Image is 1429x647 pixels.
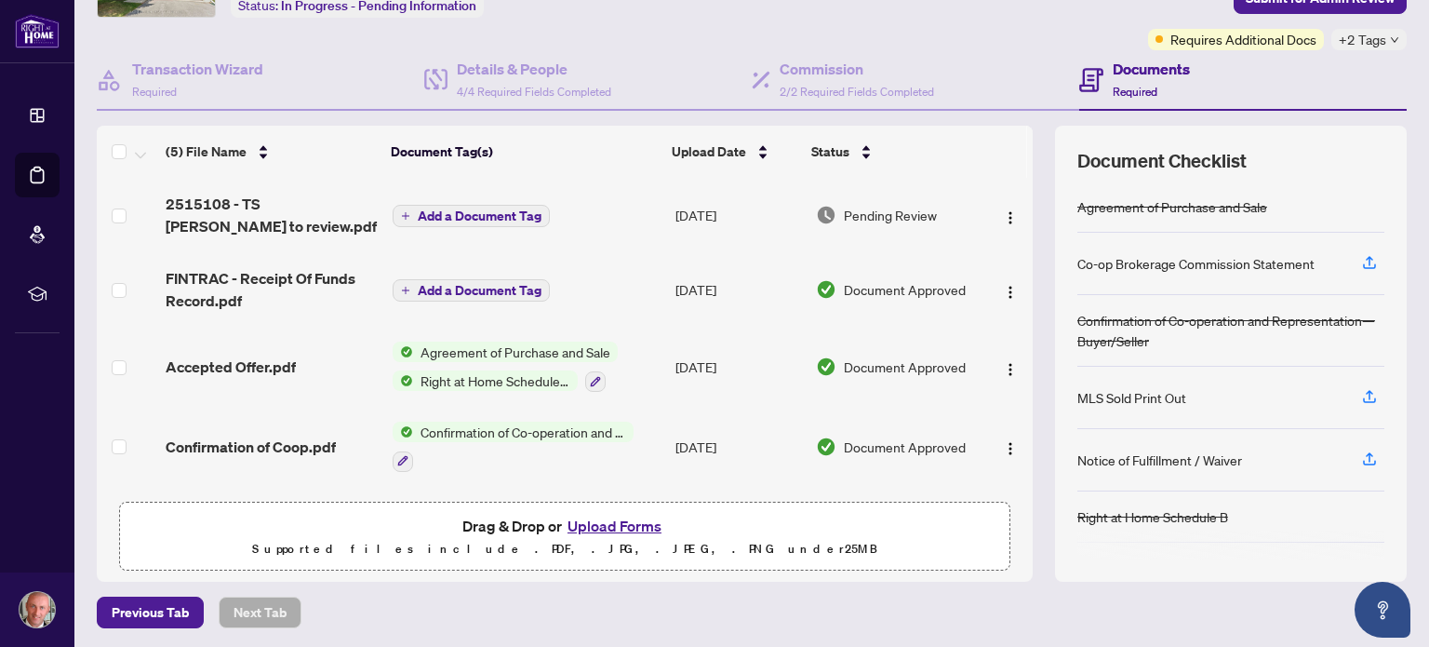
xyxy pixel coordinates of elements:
span: +2 Tags [1339,29,1386,50]
th: Upload Date [664,126,803,178]
td: [DATE] [668,487,808,567]
span: Status [811,142,849,162]
h4: Details & People [457,58,611,80]
img: Status Icon [393,342,413,362]
span: Document Checklist [1077,148,1247,174]
button: Logo [995,275,1025,304]
button: Status IconConfirmation of Co-operation and Representation—Buyer/Seller [393,422,634,472]
img: Status Icon [393,371,413,391]
img: Status Icon [393,422,413,442]
span: Agreement of Purchase and Sale [413,342,618,362]
td: [DATE] [668,407,808,487]
h4: Documents [1113,58,1190,80]
div: v 4.0.25 [52,30,91,45]
button: Logo [995,352,1025,382]
button: Status IconAgreement of Purchase and SaleStatus IconRight at Home Schedule B [393,342,618,392]
span: Right at Home Schedule B [413,371,578,391]
img: Document Status [816,357,836,377]
img: website_grey.svg [30,48,45,63]
img: logo [15,14,60,48]
span: (5) File Name [166,142,247,162]
span: Previous Tab [112,598,189,627]
span: 2515108 - TS [PERSON_NAME] to review.pdf [166,193,377,237]
img: Logo [1003,441,1018,456]
span: plus [401,286,410,295]
span: plus [401,211,410,221]
th: Status [804,126,978,178]
button: Add a Document Tag [393,279,550,302]
th: Document Tag(s) [383,126,665,178]
button: Add a Document Tag [393,205,550,227]
span: FINTRAC - Receipt Of Funds Record.pdf [166,267,377,312]
button: Open asap [1355,582,1410,638]
div: Keywords by Traffic [206,110,314,122]
img: Logo [1003,362,1018,377]
span: 4/4 Required Fields Completed [457,85,611,99]
button: Upload Forms [562,514,667,538]
button: Logo [995,200,1025,230]
img: Document Status [816,437,836,457]
span: Confirmation of Coop.pdf [166,436,336,458]
div: Confirmation of Co-operation and Representation—Buyer/Seller [1077,310,1384,351]
span: Drag & Drop orUpload FormsSupported files include .PDF, .JPG, .JPEG, .PNG under25MB [120,503,1009,572]
button: Previous Tab [97,597,204,628]
div: Co-op Brokerage Commission Statement [1077,253,1315,274]
span: Accepted Offer.pdf [166,356,296,378]
span: Add a Document Tag [418,209,541,222]
img: tab_keywords_by_traffic_grey.svg [185,108,200,123]
span: Add a Document Tag [418,284,541,297]
span: Required [1113,85,1157,99]
button: Logo [995,432,1025,462]
span: Pending Review [844,205,937,225]
img: Logo [1003,210,1018,225]
div: Domain: [PERSON_NAME][DOMAIN_NAME] [48,48,308,63]
span: down [1390,35,1399,45]
span: Document Approved [844,279,966,300]
span: Required [132,85,177,99]
img: tab_domain_overview_orange.svg [50,108,65,123]
button: Next Tab [219,597,301,628]
button: Add a Document Tag [393,278,550,303]
span: Drag & Drop or [462,514,667,538]
img: Profile Icon [20,592,55,627]
p: Supported files include .PDF, .JPG, .JPEG, .PNG under 25 MB [131,538,998,560]
img: logo_orange.svg [30,30,45,45]
div: Notice of Fulfillment / Waiver [1077,450,1242,470]
div: Agreement of Purchase and Sale [1077,196,1267,217]
img: Document Status [816,279,836,300]
span: Document Approved [844,357,966,377]
div: Right at Home Schedule B [1077,506,1228,527]
div: Domain Overview [71,110,167,122]
h4: Transaction Wizard [132,58,263,80]
div: MLS Sold Print Out [1077,387,1186,408]
td: [DATE] [668,327,808,407]
h4: Commission [780,58,934,80]
button: Add a Document Tag [393,204,550,228]
span: Upload Date [672,142,746,162]
span: Requires Additional Docs [1170,29,1316,49]
th: (5) File Name [158,126,383,178]
img: Document Status [816,205,836,225]
td: [DATE] [668,252,808,327]
span: Confirmation of Co-operation and Representation—Buyer/Seller [413,422,634,442]
span: Document Approved [844,437,966,457]
img: Logo [1003,285,1018,300]
span: 2/2 Required Fields Completed [780,85,934,99]
td: [DATE] [668,178,808,252]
